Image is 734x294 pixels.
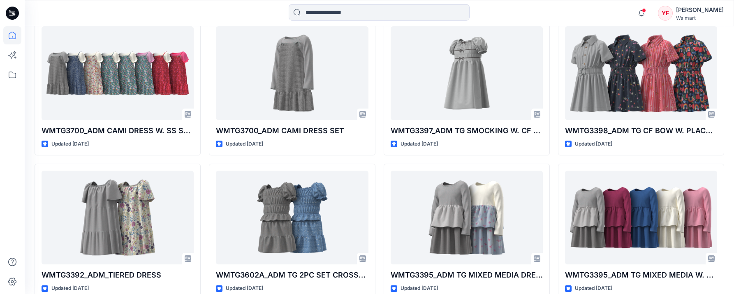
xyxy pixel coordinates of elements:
[42,26,194,120] a: WMTG3700_ADM CAMI DRESS W. SS SETS
[391,26,543,120] a: WMTG3397_ADM TG SMOCKING W. CF BOW DRESS
[676,5,724,15] div: [PERSON_NAME]
[51,284,89,293] p: Updated [DATE]
[401,284,438,293] p: Updated [DATE]
[216,125,368,137] p: WMTG3700_ADM CAMI DRESS SET
[676,15,724,21] div: Walmart
[565,269,717,281] p: WMTG3395_ADM TG MIXED MEDIA W. RUFFLE HEADER DRESS
[51,140,89,148] p: Updated [DATE]
[226,284,263,293] p: Updated [DATE]
[216,171,368,265] a: WMTG3602A_ADM TG 2PC SET CROSSHATCH CHAMBRAY SKORT
[42,269,194,281] p: WMTG3392_ADM_TIERED DRESS
[216,26,368,120] a: WMTG3700_ADM CAMI DRESS SET
[565,26,717,120] a: WMTG3398_ADM TG CF BOW W. PLACKET DRESS
[42,125,194,137] p: WMTG3700_ADM CAMI DRESS W. SS SETS
[391,125,543,137] p: WMTG3397_ADM TG SMOCKING W. CF BOW DRESS
[42,171,194,265] a: WMTG3392_ADM_TIERED DRESS
[575,284,612,293] p: Updated [DATE]
[565,125,717,137] p: WMTG3398_ADM TG CF BOW W. PLACKET DRESS
[401,140,438,148] p: Updated [DATE]
[216,269,368,281] p: WMTG3602A_ADM TG 2PC SET CROSSHATCH CHAMBRAY SKORT
[391,171,543,265] a: WMTG3395_ADM TG MIXED MEDIA DRESS
[575,140,612,148] p: Updated [DATE]
[658,6,673,21] div: YF
[226,140,263,148] p: Updated [DATE]
[565,171,717,265] a: WMTG3395_ADM TG MIXED MEDIA W. RUFFLE HEADER DRESS
[391,269,543,281] p: WMTG3395_ADM TG MIXED MEDIA DRESS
